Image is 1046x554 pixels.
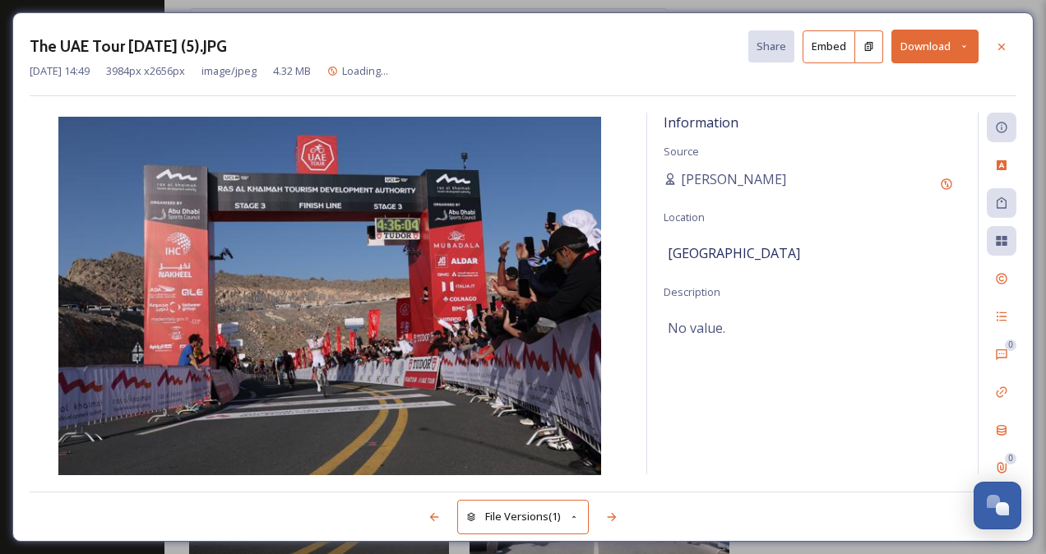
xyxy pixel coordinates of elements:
[664,113,738,132] span: Information
[106,63,185,79] span: 3984 px x 2656 px
[681,169,786,189] span: [PERSON_NAME]
[803,30,855,63] button: Embed
[1005,453,1016,464] div: 0
[457,500,589,533] button: File Versions(1)
[748,30,794,62] button: Share
[891,30,979,63] button: Download
[30,117,630,478] img: 0978d1b0-9abb-44d4-855f-9b132667cc3c.jpg
[201,63,257,79] span: image/jpeg
[664,284,720,299] span: Description
[30,35,227,58] h3: The UAE Tour [DATE] (5).JPG
[664,210,705,224] span: Location
[273,63,311,79] span: 4.32 MB
[30,63,90,79] span: [DATE] 14:49
[664,144,699,159] span: Source
[342,63,388,78] span: Loading...
[1005,339,1016,351] div: 0
[974,482,1021,529] button: Open Chat
[668,243,800,263] span: [GEOGRAPHIC_DATA]
[668,318,725,338] span: No value.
